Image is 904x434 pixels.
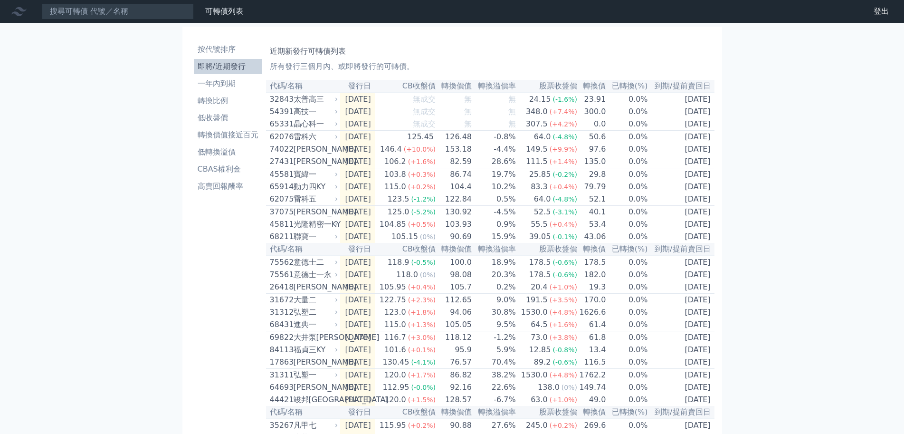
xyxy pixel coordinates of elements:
div: 65914 [270,181,291,193]
span: (+0.1%) [408,346,436,354]
td: -4.4% [472,143,516,155]
div: 123.0 [382,307,408,318]
div: 弘塑二 [294,307,336,318]
input: 搜尋可轉債 代號／名稱 [42,3,194,19]
div: 39.05 [527,231,553,242]
td: 79.79 [578,181,606,193]
span: 無 [464,107,472,116]
span: 無 [508,119,516,128]
td: 29.8 [578,168,606,181]
span: (+0.5%) [408,221,436,228]
div: 64.0 [532,131,553,143]
td: 90.69 [436,231,472,243]
td: 0.0% [606,155,648,168]
div: 118.0 [394,269,420,280]
a: 可轉債列表 [205,7,243,16]
span: (+4.8%) [550,309,577,316]
div: 雷科六 [294,131,336,143]
div: 83.3 [529,181,550,193]
td: 0.0% [606,118,648,131]
td: [DATE] [340,93,375,106]
td: [DATE] [648,344,714,356]
span: (+3.0%) [408,334,436,341]
div: 大井泵[PERSON_NAME] [294,332,336,343]
td: 126.48 [436,131,472,144]
td: 10.2% [472,181,516,193]
td: [DATE] [648,143,714,155]
td: 1626.6 [578,306,606,318]
span: 無 [508,95,516,104]
span: (-4.1%) [411,358,436,366]
td: 50.6 [578,131,606,144]
td: 19.7% [472,168,516,181]
td: [DATE] [648,106,714,118]
div: 106.2 [382,156,408,167]
td: 0.0% [606,231,648,243]
th: 轉換價 [578,243,606,256]
td: [DATE] [648,306,714,318]
div: 348.0 [524,106,550,117]
p: 所有發行三個月內、或即將發行的可轉債。 [270,61,711,72]
td: 0.0% [606,318,648,331]
div: 116.7 [382,332,408,343]
a: 登出 [866,4,896,19]
td: 94.06 [436,306,472,318]
td: [DATE] [340,331,375,344]
span: (+1.7%) [408,371,436,379]
td: [DATE] [648,318,714,331]
div: 太普高三 [294,94,336,105]
div: 65331 [270,118,291,130]
th: CB收盤價 [375,243,436,256]
span: 無成交 [413,95,436,104]
td: [DATE] [340,143,375,155]
td: 0.0% [606,331,648,344]
span: 無 [508,107,516,116]
div: 54391 [270,106,291,117]
td: 182.0 [578,269,606,281]
td: [DATE] [648,155,714,168]
div: 聯寶一 [294,231,336,242]
td: 105.05 [436,318,472,331]
td: 0.2% [472,281,516,294]
li: 低收盤價 [194,112,262,124]
span: (+0.2%) [408,183,436,191]
td: 100.0 [436,256,472,269]
div: 45811 [270,219,291,230]
a: 高賣回報酬率 [194,179,262,194]
div: 146.4 [378,144,404,155]
div: 75562 [270,257,291,268]
th: 代碼/名稱 [266,243,340,256]
div: 69822 [270,332,291,343]
td: 61.8 [578,331,606,344]
div: 20.4 [529,281,550,293]
td: [DATE] [648,231,714,243]
td: 116.5 [578,356,606,369]
div: 25.85 [527,169,553,180]
td: [DATE] [340,118,375,131]
td: 1762.2 [578,369,606,382]
div: 101.6 [382,344,408,356]
td: 86.74 [436,168,472,181]
td: [DATE] [340,231,375,243]
td: 70.4% [472,356,516,369]
div: 125.45 [405,131,436,143]
th: 代碼/名稱 [266,80,340,93]
div: [PERSON_NAME] [294,357,336,368]
th: 股票收盤價 [516,243,578,256]
span: (+9.9%) [550,145,577,153]
a: 一年內到期 [194,76,262,91]
th: 轉換溢價率 [472,80,516,93]
td: [DATE] [648,218,714,231]
td: [DATE] [648,181,714,193]
div: 125.0 [386,206,411,218]
div: 74022 [270,144,291,155]
th: 轉換價值 [436,243,472,256]
div: 64.5 [529,319,550,330]
td: 130.92 [436,206,472,219]
span: 無成交 [413,107,436,116]
span: (+1.8%) [408,309,436,316]
td: 61.4 [578,318,606,331]
td: [DATE] [340,344,375,356]
td: 0.0 [578,118,606,131]
td: 97.6 [578,143,606,155]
